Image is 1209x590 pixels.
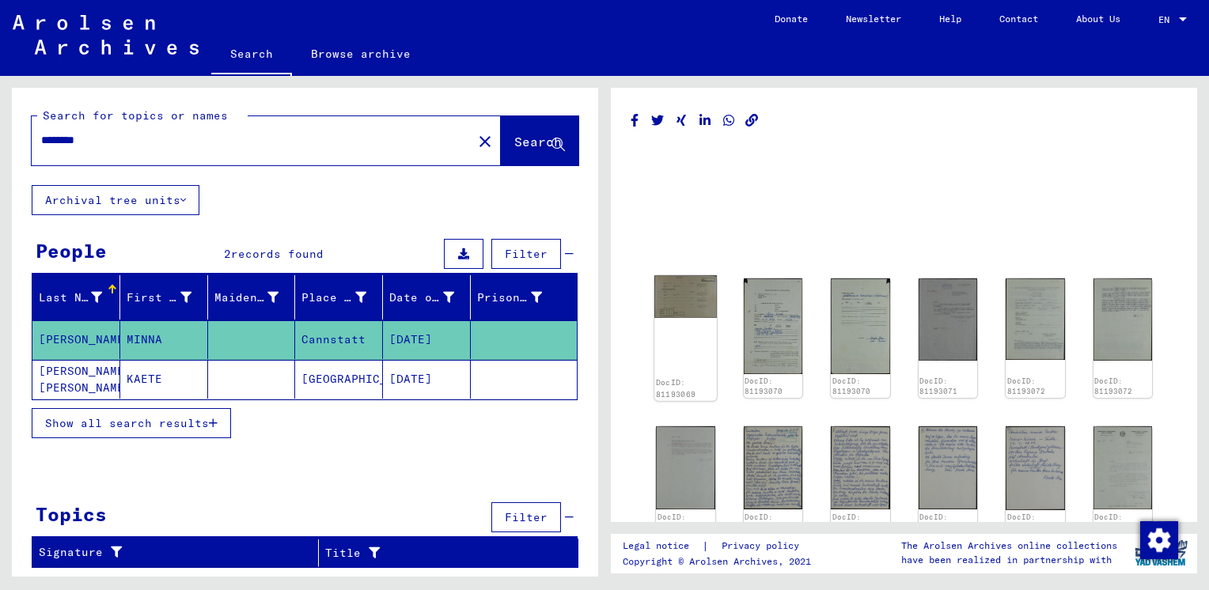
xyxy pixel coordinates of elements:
img: 002.jpg [831,426,890,509]
img: 001.jpg [1006,278,1065,360]
div: Place of Birth [301,289,366,306]
img: 002.jpg [831,278,890,374]
img: 003.jpg [919,426,978,509]
a: DocID: 81193070 [745,376,783,396]
a: DocID: 81193074 [1007,512,1045,532]
mat-cell: [DATE] [383,320,471,359]
a: Browse archive [292,35,430,73]
img: 001.jpg [919,278,978,361]
mat-label: Search for topics or names [43,108,228,123]
a: DocID: 81193072 [1007,376,1045,396]
button: Show all search results [32,408,231,438]
div: Prisoner # [477,289,542,306]
mat-cell: Cannstatt [295,320,383,359]
mat-icon: close [476,132,495,151]
a: Search [211,35,292,76]
div: People [36,236,107,265]
img: yv_logo.png [1131,533,1191,573]
img: 002.jpg [1093,278,1153,361]
span: 2 [224,247,231,261]
mat-header-cell: Date of Birth [383,275,471,320]
mat-header-cell: Last Name [32,275,120,320]
mat-cell: MINNA [120,320,208,359]
div: Title [325,545,547,562]
span: EN [1158,14,1176,25]
button: Share on Xing [673,111,690,130]
a: DocID: 81193072 [1094,376,1132,396]
mat-header-cell: Place of Birth [295,275,383,320]
a: DocID: 81193070 [832,376,870,396]
p: The Arolsen Archives online collections [901,539,1117,553]
div: Topics [36,500,107,528]
img: 004.jpg [1006,426,1065,510]
button: Filter [491,239,561,269]
a: DocID: 81193074 [745,512,783,532]
a: Privacy policy [709,538,818,554]
img: 001.jpg [744,426,803,509]
mat-cell: [GEOGRAPHIC_DATA] [295,360,383,399]
div: First Name [127,285,211,310]
img: Arolsen_neg.svg [13,15,199,55]
mat-cell: KAETE [120,360,208,399]
div: Place of Birth [301,285,386,310]
div: Title [325,540,563,565]
p: Copyright © Arolsen Archives, 2021 [623,554,818,569]
a: DocID: 81193073 [658,512,695,532]
img: Change consent [1140,521,1178,559]
div: Maiden Name [214,289,279,306]
img: 001.jpg [744,278,803,374]
button: Copy link [744,111,760,130]
mat-cell: [PERSON_NAME] [PERSON_NAME] [32,360,120,399]
div: Date of Birth [389,285,474,310]
span: records found [231,247,324,261]
div: Last Name [39,285,122,310]
span: Search [514,134,562,149]
div: Signature [39,544,306,561]
div: Signature [39,540,322,565]
mat-header-cell: Maiden Name [208,275,296,320]
span: Filter [505,247,548,261]
a: Legal notice [623,538,702,554]
button: Clear [469,125,501,157]
img: 001.jpg [656,426,715,509]
div: First Name [127,289,191,306]
mat-header-cell: Prisoner # [471,275,577,320]
a: DocID: 81193075 [1094,512,1132,532]
img: 001.jpg [1093,426,1153,509]
button: Search [501,116,578,165]
mat-cell: [DATE] [383,360,471,399]
div: Maiden Name [214,285,299,310]
a: DocID: 81193074 [919,512,957,532]
mat-cell: [PERSON_NAME] [32,320,120,359]
img: 001.jpg [654,275,716,318]
a: DocID: 81193069 [656,378,695,399]
span: Show all search results [45,416,209,430]
button: Filter [491,502,561,532]
a: DocID: 81193074 [832,512,870,532]
span: Filter [505,510,548,524]
button: Share on Facebook [627,111,643,130]
button: Share on WhatsApp [721,111,737,130]
div: | [623,538,818,554]
mat-header-cell: First Name [120,275,208,320]
div: Prisoner # [477,285,562,310]
div: Last Name [39,289,102,306]
div: Date of Birth [389,289,454,306]
p: have been realized in partnership with [901,553,1117,567]
a: DocID: 81193071 [919,376,957,396]
button: Share on Twitter [650,111,666,130]
button: Share on LinkedIn [697,111,714,130]
button: Archival tree units [32,185,199,215]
